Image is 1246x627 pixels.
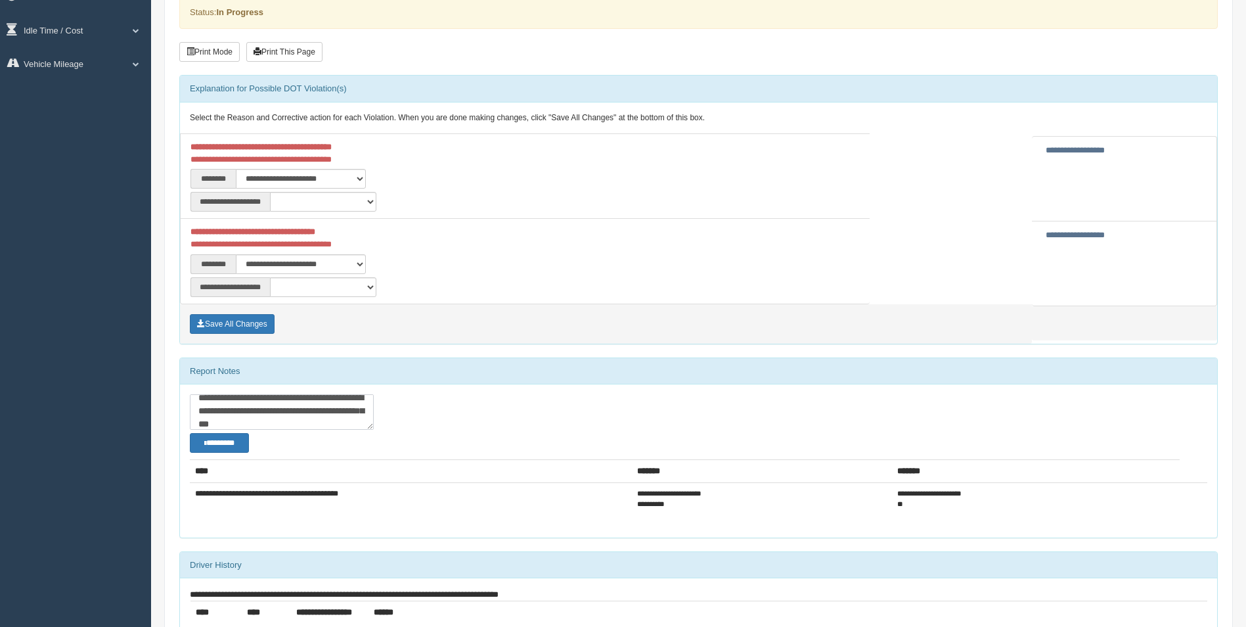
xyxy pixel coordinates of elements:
[246,42,323,62] button: Print This Page
[216,7,263,17] strong: In Progress
[190,433,249,453] button: Change Filter Options
[180,358,1217,384] div: Report Notes
[179,42,240,62] button: Print Mode
[180,103,1217,134] div: Select the Reason and Corrective action for each Violation. When you are done making changes, cli...
[180,552,1217,578] div: Driver History
[180,76,1217,102] div: Explanation for Possible DOT Violation(s)
[190,314,275,334] button: Save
